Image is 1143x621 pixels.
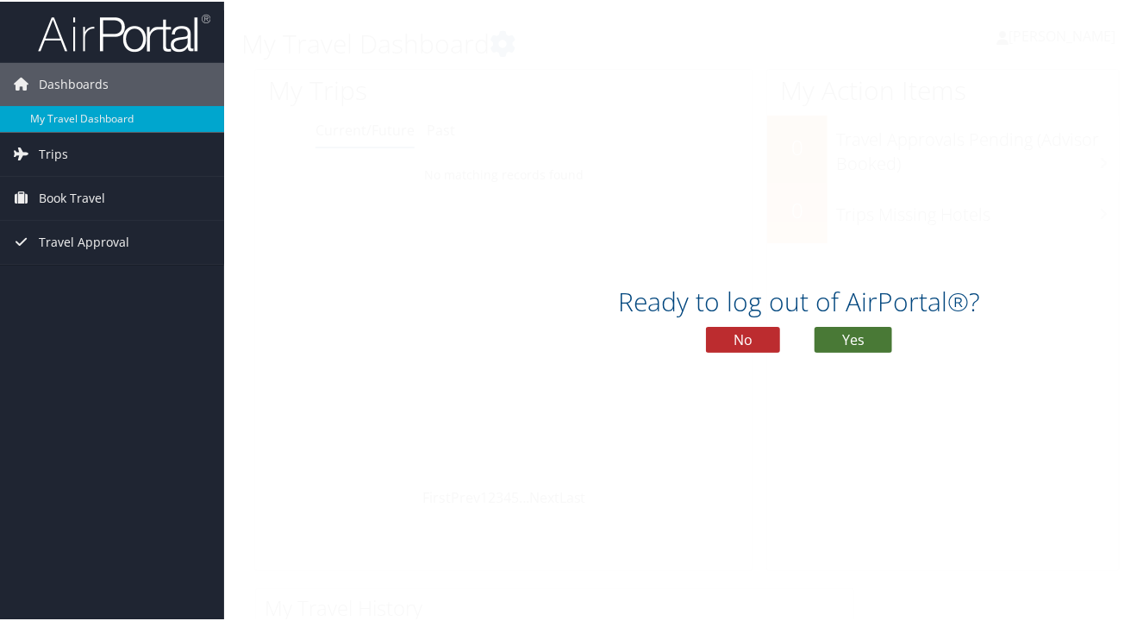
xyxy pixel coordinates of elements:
span: Travel Approval [39,219,129,262]
button: Yes [815,325,892,351]
span: Dashboards [39,61,109,104]
button: No [706,325,780,351]
img: airportal-logo.png [38,11,210,52]
span: Book Travel [39,175,105,218]
span: Trips [39,131,68,174]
